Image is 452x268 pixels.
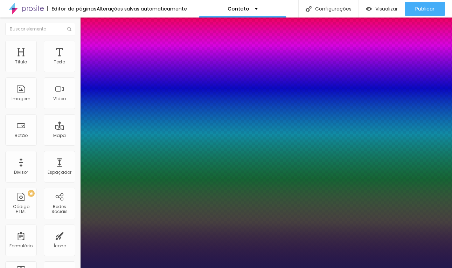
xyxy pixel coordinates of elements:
span: Publicar [415,6,434,12]
button: Visualizar [359,2,405,16]
img: view-1.svg [366,6,372,12]
p: Contato [228,6,249,11]
div: Redes Sociais [46,204,73,214]
div: Ícone [54,243,66,248]
span: Visualizar [375,6,398,12]
div: Formulário [9,243,33,248]
button: Publicar [405,2,445,16]
div: Código HTML [7,204,35,214]
div: Título [15,60,27,64]
div: Divisor [14,170,28,175]
div: Alterações salvas automaticamente [97,6,187,11]
div: Vídeo [53,96,66,101]
div: Mapa [53,133,66,138]
div: Espaçador [48,170,71,175]
input: Buscar elemento [5,23,75,35]
div: Botão [15,133,28,138]
div: Texto [54,60,65,64]
div: Editor de páginas [47,6,97,11]
img: Icone [306,6,312,12]
img: Icone [67,27,71,31]
div: Imagem [12,96,30,101]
